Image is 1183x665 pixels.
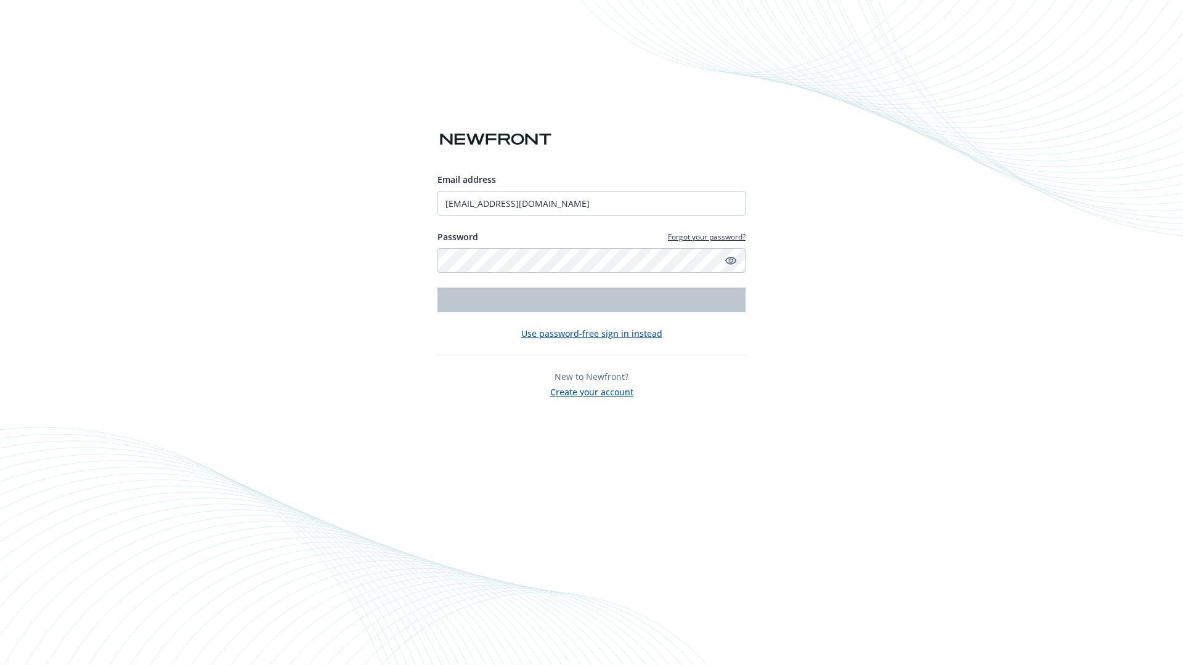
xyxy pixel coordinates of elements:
a: Show password [723,253,738,268]
label: Password [437,230,478,243]
input: Enter your email [437,191,746,216]
span: Email address [437,174,496,185]
span: Login [580,294,603,305]
button: Create your account [550,383,633,398]
button: Login [437,288,746,312]
a: Forgot your password? [668,232,746,242]
button: Use password-free sign in instead [521,327,662,340]
span: New to Newfront? [555,371,628,382]
img: Newfront logo [437,129,554,150]
input: Enter your password [437,248,746,273]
